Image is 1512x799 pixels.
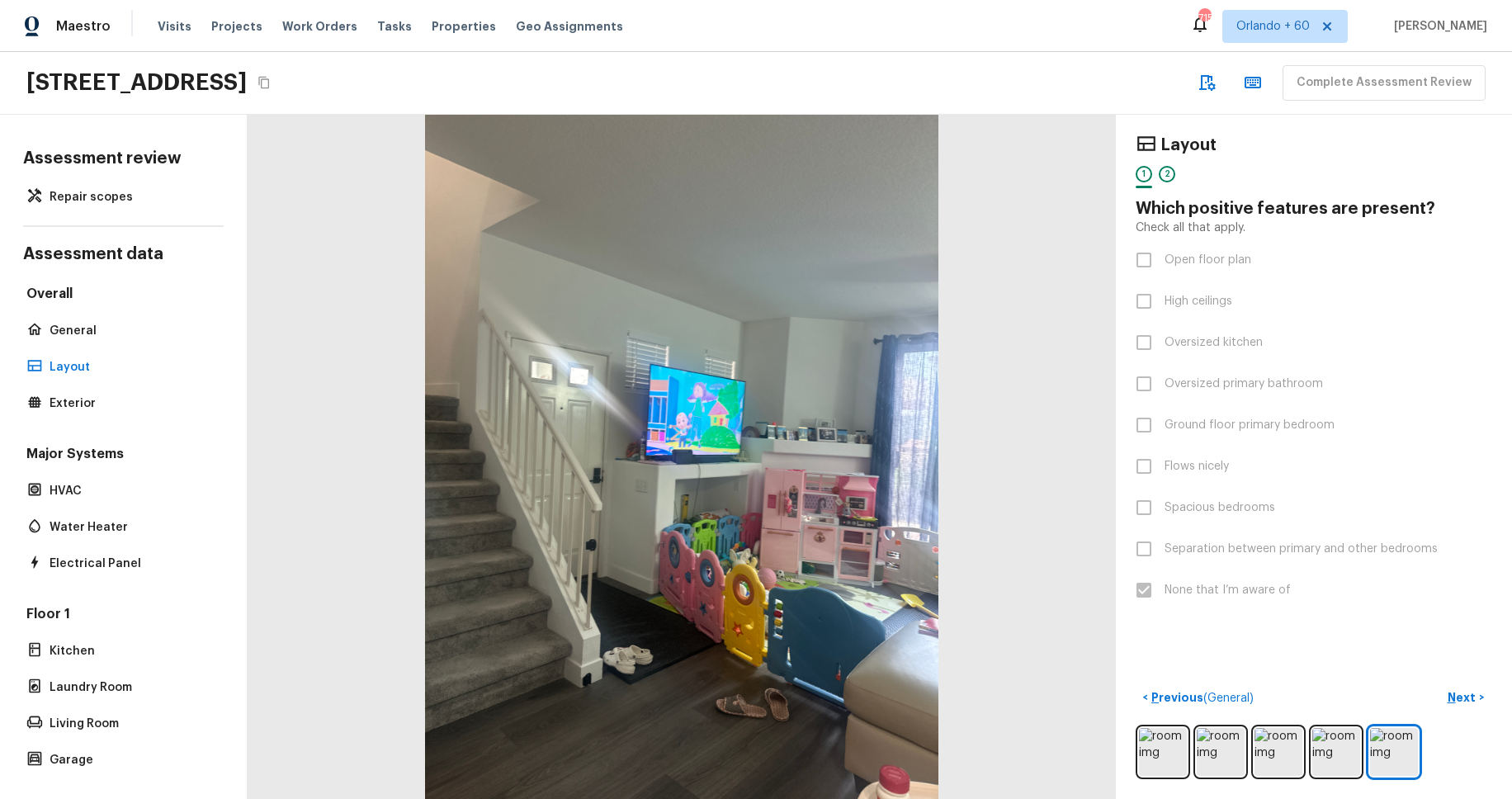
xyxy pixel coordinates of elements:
[23,285,224,306] h5: Overall
[23,605,224,626] h5: Floor 1
[1165,417,1335,433] span: Ground floor primary bedroom
[1198,10,1210,26] div: 715
[1136,684,1260,712] button: <Previous(General)
[1165,582,1291,598] span: None that I’m aware of
[23,243,224,268] h4: Assessment data
[50,323,214,339] p: General
[211,18,262,35] span: Projects
[50,643,214,660] p: Kitchen
[1165,334,1263,351] span: Oversized kitchen
[1165,293,1232,310] span: High ceilings
[1312,728,1360,776] img: room img
[158,18,191,35] span: Visits
[432,18,496,35] span: Properties
[1236,18,1310,35] span: Orlando + 60
[50,359,214,376] p: Layout
[1148,689,1254,707] p: Previous
[50,679,214,696] p: Laundry Room
[1370,728,1418,776] img: room img
[1387,18,1487,35] span: [PERSON_NAME]
[1165,541,1438,557] span: Separation between primary and other bedrooms
[1439,684,1492,712] button: Next>
[50,752,214,768] p: Garage
[1160,135,1217,156] h4: Layout
[1197,728,1245,776] img: room img
[50,189,214,206] p: Repair scopes
[1136,220,1245,236] p: Check all that apply.
[1165,376,1323,392] span: Oversized primary bathroom
[50,519,214,536] p: Water Heater
[50,716,214,732] p: Living Room
[253,72,275,93] button: Copy Address
[377,21,412,32] span: Tasks
[50,556,214,572] p: Electrical Panel
[1165,499,1275,516] span: Spacious bedrooms
[1136,166,1152,182] div: 1
[23,148,224,169] h4: Assessment review
[1254,728,1302,776] img: room img
[56,18,111,35] span: Maestro
[1139,728,1187,776] img: room img
[1203,693,1254,704] span: ( General )
[1448,689,1479,706] p: Next
[50,483,214,499] p: HVAC
[1165,252,1251,268] span: Open floor plan
[23,445,224,466] h5: Major Systems
[1159,166,1175,182] div: 2
[50,395,214,412] p: Exterior
[282,18,357,35] span: Work Orders
[516,18,623,35] span: Geo Assignments
[1136,198,1492,220] h4: Which positive features are present?
[1165,458,1229,475] span: Flows nicely
[26,68,247,97] h2: [STREET_ADDRESS]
